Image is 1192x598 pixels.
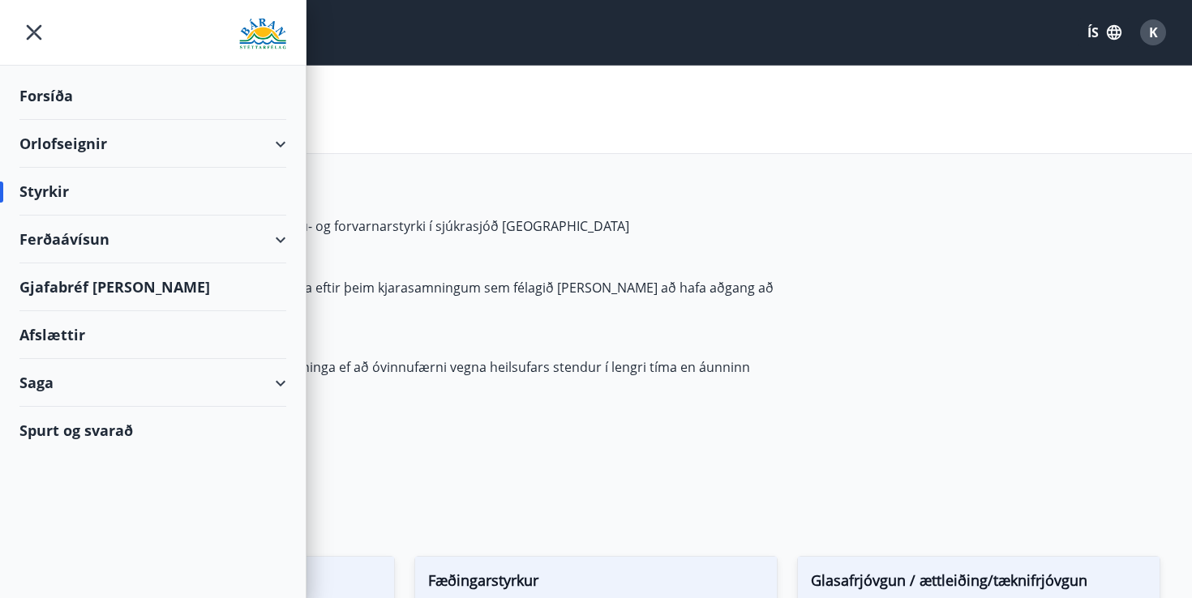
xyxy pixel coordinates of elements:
p: Félagsmenn í Bárunni, stéttarfélagi sem starfa eftir þeim kjarasamningum sem félagið [PERSON_NAME... [32,279,797,314]
div: Gjafabréf [PERSON_NAME] [19,263,286,311]
div: Afslættir [19,311,286,359]
button: menu [19,18,49,47]
span: K [1149,23,1158,41]
span: Glasafrjóvgun / ættleiðing/tæknifrjóvgun [811,570,1147,597]
button: K [1134,13,1173,52]
button: ÍS [1078,18,1130,47]
div: Orlofseignir [19,120,286,168]
div: Spurt og svarað [19,407,286,454]
p: Félagsmenn eiga rétt á greiðslu sjúkradagpeninga ef að óvinnufærni vegna heilsufars stendur í len... [32,358,797,394]
div: Ferðaávísun [19,216,286,263]
img: union_logo [239,18,286,50]
p: Félagsmenn [PERSON_NAME] um ýmsa heilsu- og forvarnarstyrki í sjúkrasjóð [GEOGRAPHIC_DATA] [32,217,797,235]
div: Forsíða [19,72,286,120]
div: Saga [19,359,286,407]
div: Styrkir [19,168,286,216]
span: Fæðingarstyrkur [428,570,764,597]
